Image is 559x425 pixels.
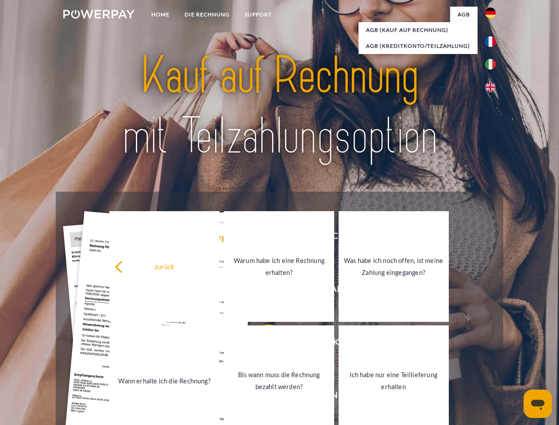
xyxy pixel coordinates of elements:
img: de [485,8,496,18]
a: SUPPORT [237,7,279,23]
img: it [485,59,496,70]
a: Was habe ich noch offen, ist meine Zahlung eingegangen? [339,211,449,322]
img: fr [485,36,496,47]
div: Warum habe ich eine Rechnung erhalten? [229,255,329,278]
div: Wann erhalte ich die Rechnung? [115,375,214,386]
iframe: Button to launch messaging window [524,390,552,418]
a: Home [144,7,177,23]
div: Was habe ich noch offen, ist meine Zahlung eingegangen? [344,255,443,278]
a: AGB (Kreditkonto/Teilzahlung) [359,38,478,54]
img: logo-powerpay-white.svg [63,10,135,19]
a: DIE RECHNUNG [177,7,237,23]
a: agb [450,7,478,23]
a: AGB (Kauf auf Rechnung) [359,22,478,38]
img: en [485,82,496,93]
div: Bis wann muss die Rechnung bezahlt werden? [229,369,329,393]
div: Ich habe nur eine Teillieferung erhalten [344,369,443,393]
img: title-powerpay_de.svg [85,42,474,170]
div: zurück [115,260,214,272]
